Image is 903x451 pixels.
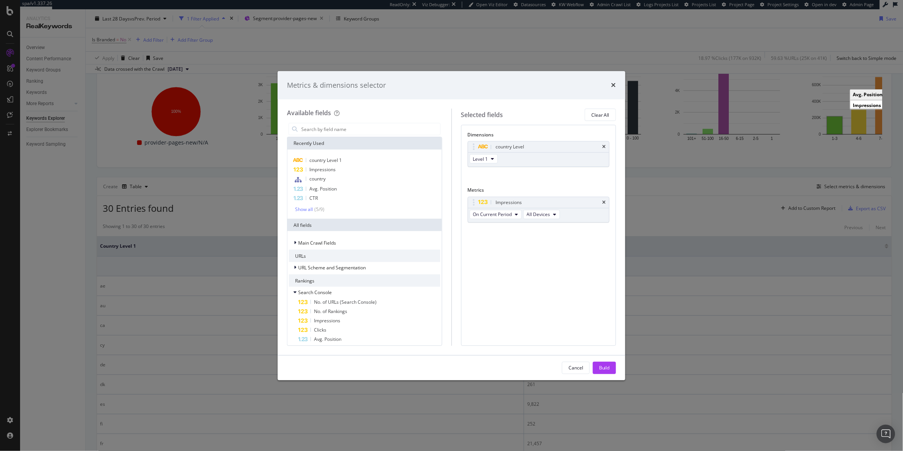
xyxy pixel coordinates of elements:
div: Impressions [496,199,522,206]
div: Rankings [289,274,440,287]
span: Avg. Position [309,186,337,192]
span: URL Scheme and Segmentation [298,264,366,271]
div: Show all [295,207,313,212]
span: CTR [309,195,318,201]
div: Cancel [569,364,583,371]
span: country Level 1 [309,157,342,163]
div: All fields [287,219,442,231]
span: All Devices [527,211,550,218]
button: Clear All [585,109,616,121]
div: times [611,80,616,90]
div: times [603,145,606,149]
button: Cancel [562,362,590,374]
span: Search Console [298,289,332,296]
button: Build [593,362,616,374]
span: No. of URLs (Search Console) [314,299,377,305]
input: Search by field name [300,123,440,135]
div: Build [599,364,610,371]
span: No. of Rankings [314,308,347,315]
button: On Current Period [470,210,522,219]
div: ( 5 / 9 ) [313,206,324,213]
div: Dimensions [468,131,610,141]
div: Metrics [468,187,610,196]
div: Recently Used [287,137,442,150]
div: Open Intercom Messenger [877,425,895,443]
div: Selected fields [461,111,503,119]
div: URLs [289,250,440,262]
div: ImpressionstimesOn Current PeriodAll Devices [468,197,610,223]
button: Level 1 [470,154,498,163]
span: Avg. Position [314,336,341,342]
div: Clear All [591,112,609,118]
div: Available fields [287,109,331,117]
span: Main Crawl Fields [298,240,336,246]
div: country Level [496,143,524,151]
span: Clicks [314,327,326,333]
button: All Devices [523,210,560,219]
div: modal [278,71,625,380]
div: country LeveltimesLevel 1 [468,141,610,167]
span: country [309,175,326,182]
div: times [603,200,606,205]
div: Metrics & dimensions selector [287,80,386,90]
span: Level 1 [473,156,488,162]
span: Impressions [309,166,336,173]
span: Impressions [314,317,340,324]
span: On Current Period [473,211,512,218]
